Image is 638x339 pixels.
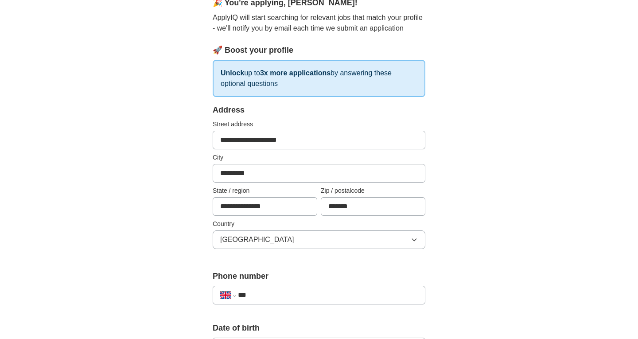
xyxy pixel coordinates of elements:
p: up to by answering these optional questions [213,60,425,97]
label: Country [213,219,425,229]
p: ApplyIQ will start searching for relevant jobs that match your profile - we'll notify you by emai... [213,12,425,34]
strong: Unlock [221,69,244,77]
span: [GEOGRAPHIC_DATA] [220,234,294,245]
label: Street address [213,120,425,129]
label: State / region [213,186,317,195]
div: Address [213,104,425,116]
button: [GEOGRAPHIC_DATA] [213,230,425,249]
label: Zip / postalcode [321,186,425,195]
strong: 3x more applications [260,69,331,77]
label: Phone number [213,270,425,282]
label: Date of birth [213,322,425,334]
label: City [213,153,425,162]
div: 🚀 Boost your profile [213,44,425,56]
